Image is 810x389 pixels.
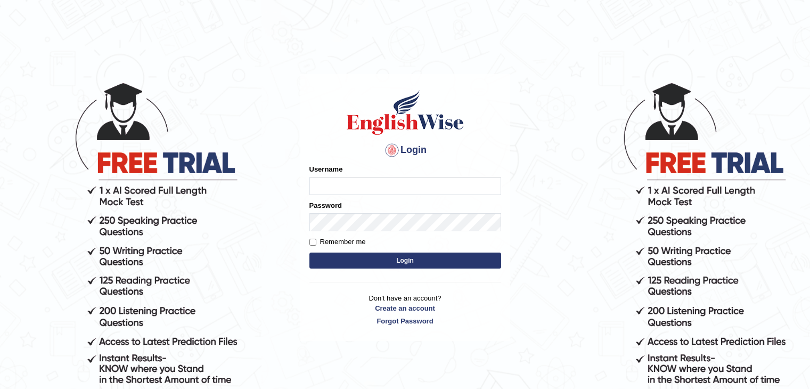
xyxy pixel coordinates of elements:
label: Username [309,164,343,174]
input: Remember me [309,239,316,246]
button: Login [309,253,501,269]
img: Logo of English Wise sign in for intelligent practice with AI [345,88,466,136]
h4: Login [309,142,501,159]
label: Password [309,200,342,210]
a: Create an account [309,303,501,313]
label: Remember me [309,237,366,247]
a: Forgot Password [309,316,501,326]
p: Don't have an account? [309,293,501,326]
